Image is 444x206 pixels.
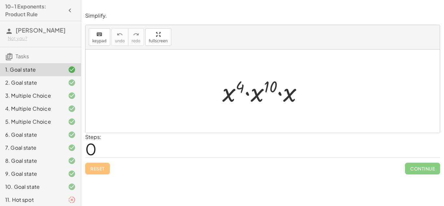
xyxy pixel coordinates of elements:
i: Task finished and correct. [68,157,76,165]
i: redo [133,31,139,38]
i: Task finished and correct. [68,131,76,139]
div: 10. Goal state [5,183,58,191]
button: redoredo [128,28,144,46]
i: Task finished and correct. [68,170,76,178]
div: 1. Goal state [5,66,58,74]
i: Task finished and correct. [68,92,76,100]
div: 11. Hot spot [5,196,58,204]
i: Task finished and correct. [68,105,76,113]
div: Not you? [8,35,76,42]
i: Task finished and correct. [68,183,76,191]
div: 8. Goal state [5,157,58,165]
p: Simplify. [85,12,440,20]
button: keyboardkeypad [89,28,110,46]
span: [PERSON_NAME] [16,26,66,34]
h4: 10-1 Exponents: Product Rule [5,3,64,18]
div: 7. Goal state [5,144,58,152]
i: Task finished and correct. [68,66,76,74]
span: Tasks [16,53,29,60]
div: 3. Multiple Choice [5,92,58,100]
div: 6. Goal state [5,131,58,139]
div: 2. Goal state [5,79,58,87]
i: Task finished and correct. [68,144,76,152]
i: Task finished and part of it marked as incorrect. [68,196,76,204]
span: fullscreen [149,39,168,43]
i: undo [117,31,123,38]
button: fullscreen [145,28,171,46]
div: 9. Goal state [5,170,58,178]
i: keyboard [96,31,102,38]
span: redo [132,39,140,43]
div: 4. Multiple Choice [5,105,58,113]
label: Steps: [85,133,101,140]
i: Task finished and correct. [68,118,76,126]
span: keypad [92,39,107,43]
div: 5. Multiple Choice [5,118,58,126]
button: undoundo [111,28,128,46]
span: 0 [85,139,97,159]
i: Task finished and correct. [68,79,76,87]
span: undo [115,39,125,43]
